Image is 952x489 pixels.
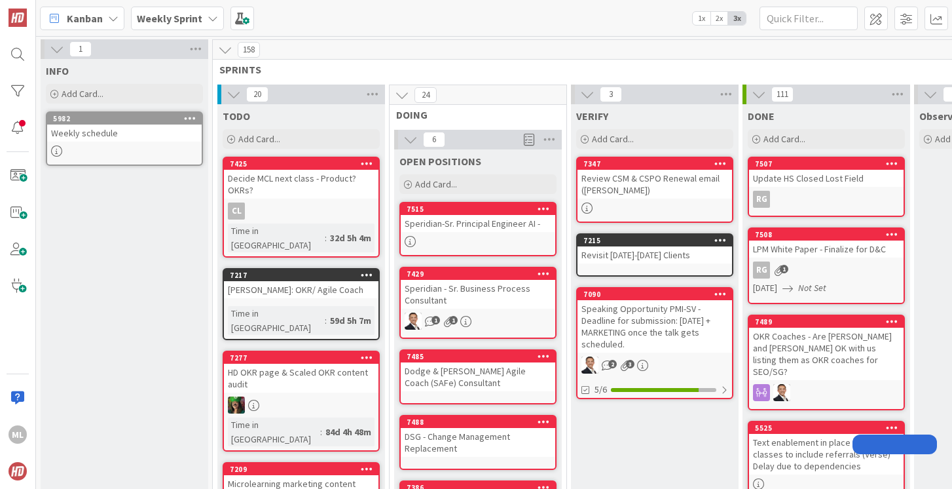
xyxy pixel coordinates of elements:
[749,422,904,475] div: 5525Text enablement in place for public classes to include referrals (Verse) Delay due to depende...
[67,10,103,26] span: Kanban
[749,316,904,328] div: 7489
[577,288,732,300] div: 7090
[576,109,608,123] span: VERIFY
[749,158,904,170] div: 7507
[238,133,280,145] span: Add Card...
[583,159,732,168] div: 7347
[224,269,378,281] div: 7217
[327,231,375,245] div: 32d 5h 4m
[749,229,904,258] div: 7508LPM White Paper - Finalize for D&C
[749,316,904,380] div: 7489OKR Coaches - Are [PERSON_NAME] and [PERSON_NAME] OK with us listing them as OKR coaches for ...
[415,178,457,190] span: Add Card...
[224,158,378,199] div: 7425Decide MCL next class - Product? OKRs?
[46,64,69,77] span: INFO
[224,281,378,298] div: [PERSON_NAME]: OKR/ Agile Coach
[728,12,746,25] span: 3x
[401,203,555,232] div: 7515Speridian-Sr. Principal Engineer AI -
[401,268,555,309] div: 7429Speridian - Sr. Business Process Consultant
[69,41,92,57] span: 1
[47,113,202,142] div: 5982Weekly schedule
[230,159,378,168] div: 7425
[755,317,904,326] div: 7489
[577,170,732,199] div: Review CSM & CSPO Renewal email ([PERSON_NAME])
[749,384,904,401] div: SL
[753,281,777,295] span: [DATE]
[224,158,378,170] div: 7425
[401,203,555,215] div: 7515
[577,288,732,353] div: 7090Speaking Opportunity PMI-SV - Deadline for submission: [DATE] + MARKETING once the talk gets ...
[325,231,327,245] span: :
[407,418,555,427] div: 7488
[407,269,555,279] div: 7429
[581,357,598,374] img: SL
[246,87,268,102] span: 20
[228,397,245,414] img: SL
[9,425,27,444] div: ML
[600,87,622,102] span: 3
[401,351,555,362] div: 7485
[53,114,202,123] div: 5982
[224,397,378,414] div: SL
[595,383,607,397] span: 5/6
[608,360,617,368] span: 2
[401,280,555,309] div: Speridian - Sr. Business Process Consultant
[577,158,732,170] div: 7347
[9,462,27,480] img: avatar
[238,42,260,58] span: 158
[230,465,378,474] div: 7209
[401,416,555,457] div: 7488DSG - Change Management Replacement
[224,364,378,393] div: HD OKR page & Scaled OKR content audit
[749,191,904,208] div: RG
[224,352,378,393] div: 7277HD OKR page & Scaled OKR content audit
[401,313,555,330] div: SL
[749,158,904,187] div: 7507Update HS Closed Lost Field
[763,133,805,145] span: Add Card...
[399,155,481,168] span: OPEN POSITIONS
[749,434,904,475] div: Text enablement in place for public classes to include referrals (Verse) Delay due to dependencies
[401,215,555,232] div: Speridian-Sr. Principal Engineer AI -
[322,425,375,439] div: 84d 4h 48m
[773,384,790,401] img: SL
[401,416,555,428] div: 7488
[230,353,378,362] div: 7277
[228,418,320,446] div: Time in [GEOGRAPHIC_DATA]
[423,132,445,147] span: 6
[401,362,555,391] div: Dodge & [PERSON_NAME] Agile Coach (SAFe) Consultant
[577,235,732,264] div: 7215Revisit [DATE]-[DATE] Clients
[771,87,794,102] span: 111
[753,191,770,208] div: RG
[407,205,555,214] div: 7515
[47,125,202,142] div: Weekly schedule
[228,224,325,252] div: Time in [GEOGRAPHIC_DATA]
[47,113,202,125] div: 5982
[325,313,327,328] span: :
[749,422,904,434] div: 5525
[396,108,550,121] span: DOING
[414,87,437,103] span: 24
[749,262,904,279] div: RG
[583,290,732,299] div: 7090
[755,230,904,239] div: 7508
[749,170,904,187] div: Update HS Closed Lost Field
[401,268,555,280] div: 7429
[755,423,904,433] div: 5525
[224,203,378,220] div: CL
[9,9,27,27] img: Visit kanbanzone.com
[798,282,826,294] i: Not Set
[62,88,103,100] span: Add Card...
[224,269,378,298] div: 7217[PERSON_NAME]: OKR/ Agile Coach
[407,352,555,361] div: 7485
[401,351,555,391] div: 7485Dodge & [PERSON_NAME] Agile Coach (SAFe) Consultant
[230,271,378,280] div: 7217
[228,203,245,220] div: CL
[320,425,322,439] span: :
[748,109,775,123] span: DONE
[577,246,732,264] div: Revisit [DATE]-[DATE] Clients
[749,241,904,258] div: LPM White Paper - Finalize for D&C
[755,159,904,168] div: 7507
[577,300,732,353] div: Speaking Opportunity PMI-SV - Deadline for submission: [DATE] + MARKETING once the talk gets sche...
[760,7,858,30] input: Quick Filter...
[592,133,634,145] span: Add Card...
[583,236,732,245] div: 7215
[224,170,378,199] div: Decide MCL next class - Product? OKRs?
